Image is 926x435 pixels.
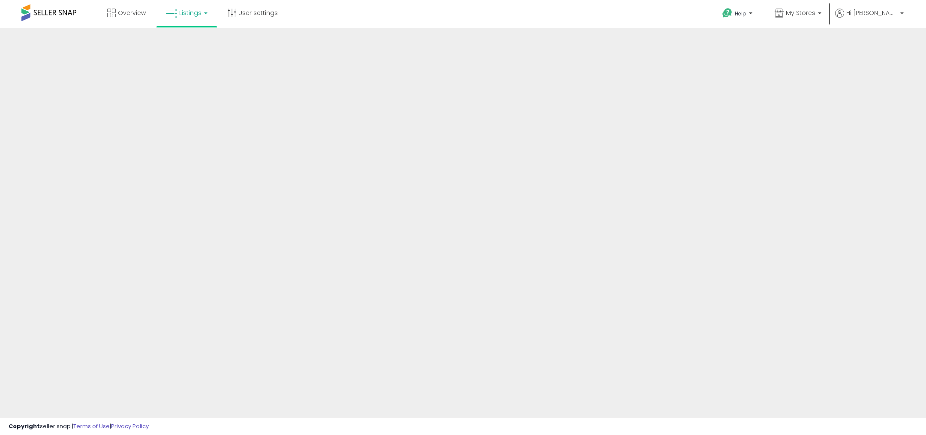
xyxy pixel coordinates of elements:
[722,8,733,18] i: Get Help
[735,10,746,17] span: Help
[835,9,904,28] a: Hi [PERSON_NAME]
[118,9,146,17] span: Overview
[786,9,815,17] span: My Stores
[179,9,201,17] span: Listings
[846,9,898,17] span: Hi [PERSON_NAME]
[716,1,761,28] a: Help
